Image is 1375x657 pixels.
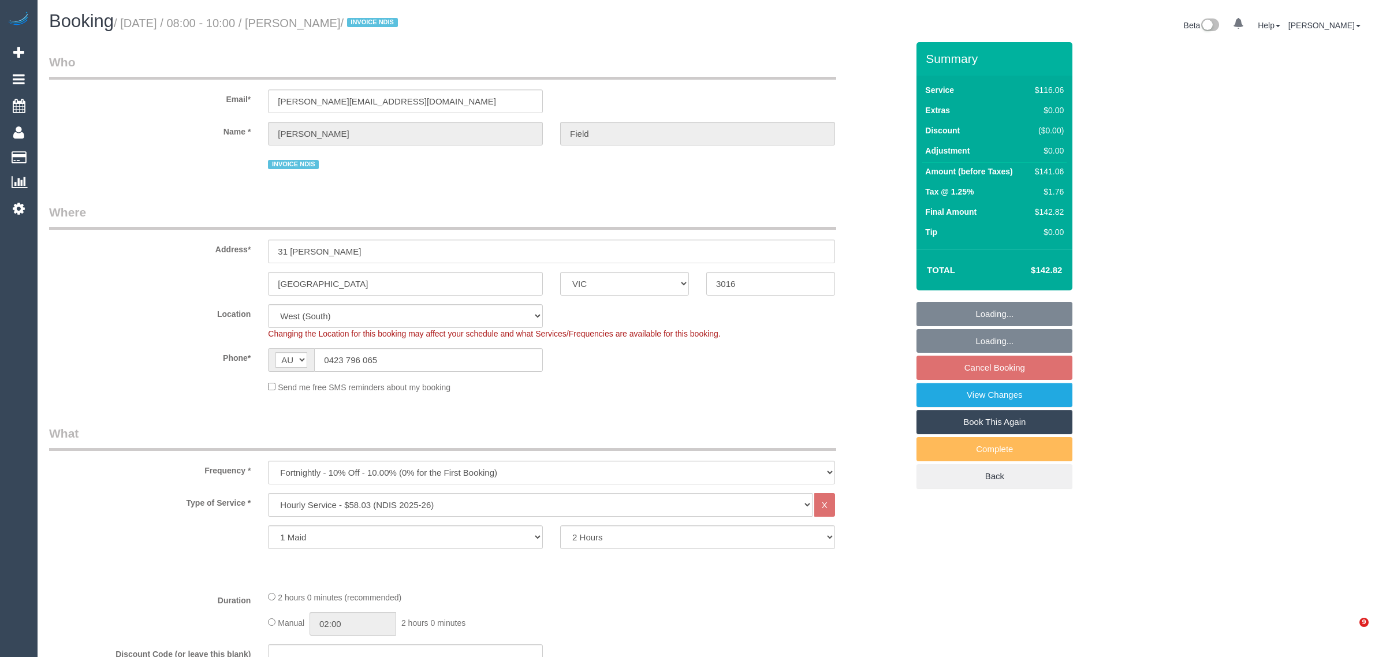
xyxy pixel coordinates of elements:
[1030,206,1064,218] div: $142.82
[114,17,401,29] small: / [DATE] / 08:00 - 10:00 / [PERSON_NAME]
[916,383,1072,407] a: View Changes
[1030,186,1064,197] div: $1.76
[1200,18,1219,33] img: New interface
[314,348,543,372] input: Phone*
[40,240,259,255] label: Address*
[1030,125,1064,136] div: ($0.00)
[268,272,543,296] input: Suburb*
[347,18,398,27] span: INVOICE NDIS
[278,593,401,602] span: 2 hours 0 minutes (recommended)
[925,104,950,116] label: Extras
[49,54,836,80] legend: Who
[1258,21,1280,30] a: Help
[1288,21,1361,30] a: [PERSON_NAME]
[40,591,259,606] label: Duration
[40,348,259,364] label: Phone*
[925,206,977,218] label: Final Amount
[278,383,450,392] span: Send me free SMS reminders about my booking
[926,52,1067,65] h3: Summary
[49,425,836,451] legend: What
[925,84,954,96] label: Service
[268,122,543,145] input: First Name*
[916,410,1072,434] a: Book This Again
[1030,84,1064,96] div: $116.06
[1184,21,1220,30] a: Beta
[268,160,319,169] span: INVOICE NDIS
[927,265,955,275] strong: Total
[40,122,259,137] label: Name *
[268,329,720,338] span: Changing the Location for this booking may affect your schedule and what Services/Frequencies are...
[1336,618,1363,645] iframe: Intercom live chat
[925,186,974,197] label: Tax @ 1.25%
[706,272,835,296] input: Post Code*
[278,618,304,628] span: Manual
[996,266,1062,275] h4: $142.82
[401,618,465,628] span: 2 hours 0 minutes
[1359,618,1369,627] span: 9
[341,17,401,29] span: /
[1030,104,1064,116] div: $0.00
[916,464,1072,488] a: Back
[1030,166,1064,177] div: $141.06
[268,89,543,113] input: Email*
[40,89,259,105] label: Email*
[560,122,835,145] input: Last Name*
[925,166,1012,177] label: Amount (before Taxes)
[49,11,114,31] span: Booking
[1030,226,1064,238] div: $0.00
[925,125,960,136] label: Discount
[1030,145,1064,156] div: $0.00
[40,493,259,509] label: Type of Service *
[925,145,970,156] label: Adjustment
[40,461,259,476] label: Frequency *
[40,304,259,320] label: Location
[49,204,836,230] legend: Where
[925,226,937,238] label: Tip
[7,12,30,28] img: Automaid Logo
